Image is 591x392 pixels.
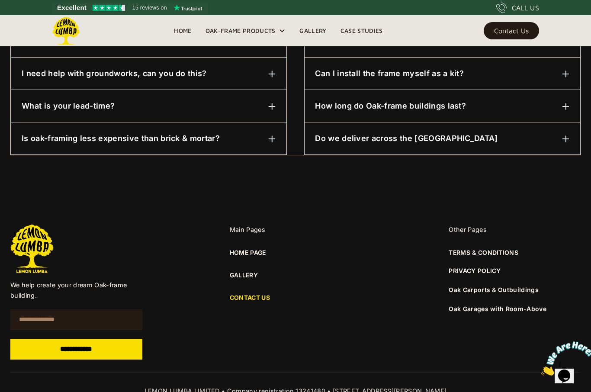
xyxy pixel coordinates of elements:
[484,22,539,39] a: Contact Us
[173,4,202,11] img: Trustpilot logo
[315,133,498,144] h6: Do we deliver across the [GEOGRAPHIC_DATA]
[449,305,546,312] a: Oak Garages with Room-Above
[22,100,115,112] h6: What is your lead-time?
[496,3,539,13] a: CALL US
[315,100,466,112] h6: How long do Oak-frame buildings last?
[449,248,518,257] a: TERMS & CONDITIONS
[57,3,87,13] span: Excellent
[537,338,591,379] iframe: chat widget
[449,266,501,276] a: PRIVACY POLICY
[449,225,581,235] div: Other Pages
[292,24,333,37] a: Gallery
[10,280,142,301] p: We help create your dream Oak-frame building.
[230,225,362,235] div: Main Pages
[93,5,125,11] img: Trustpilot 4.5 stars
[334,24,390,37] a: Case Studies
[3,3,7,11] span: 1
[52,2,208,14] a: See Lemon Lumba reviews on Trustpilot
[230,270,362,280] a: GALLERY
[132,3,167,13] span: 15 reviews on
[449,286,539,293] a: Oak Carports & Outbuildings
[512,3,539,13] div: CALL US
[22,68,207,79] h6: I need help with groundworks, can you do this?
[315,68,464,79] h6: Can I install the frame myself as a kit?
[22,133,220,144] h6: Is oak-framing less expensive than brick & mortar?
[3,3,57,38] img: Chat attention grabber
[494,28,529,34] div: Contact Us
[230,293,362,302] a: CONTACT US
[167,24,198,37] a: Home
[199,15,293,46] div: Oak-Frame Products
[10,309,142,360] form: Email Form
[206,26,276,36] div: Oak-Frame Products
[230,248,266,257] a: HOME PAGE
